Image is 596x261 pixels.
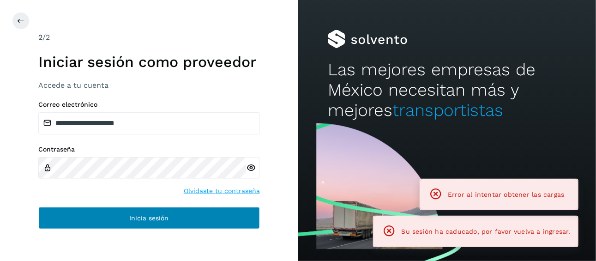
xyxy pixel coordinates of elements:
span: Su sesión ha caducado, por favor vuelva a ingresar. [402,228,571,235]
a: Olvidaste tu contraseña [184,186,260,196]
span: transportistas [392,100,503,120]
span: Error al intentar obtener las cargas [448,191,564,198]
h1: Iniciar sesión como proveedor [38,53,260,71]
span: Inicia sesión [129,215,169,221]
label: Correo electrónico [38,101,260,109]
h2: Las mejores empresas de México necesitan más y mejores [328,60,566,121]
button: Inicia sesión [38,207,260,229]
h3: Accede a tu cuenta [38,81,260,90]
label: Contraseña [38,146,260,153]
div: /2 [38,32,260,43]
span: 2 [38,33,42,42]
